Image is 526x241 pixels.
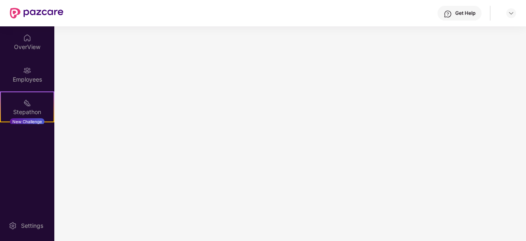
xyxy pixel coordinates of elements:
[23,34,31,42] img: svg+xml;base64,PHN2ZyBpZD0iSG9tZSIgeG1sbnM9Imh0dHA6Ly93d3cudzMub3JnLzIwMDAvc3ZnIiB3aWR0aD0iMjAiIG...
[9,222,17,230] img: svg+xml;base64,PHN2ZyBpZD0iU2V0dGluZy0yMHgyMCIgeG1sbnM9Imh0dHA6Ly93d3cudzMub3JnLzIwMDAvc3ZnIiB3aW...
[10,118,44,125] div: New Challenge
[19,222,46,230] div: Settings
[444,10,452,18] img: svg+xml;base64,PHN2ZyBpZD0iSGVscC0zMngzMiIgeG1sbnM9Imh0dHA6Ly93d3cudzMub3JnLzIwMDAvc3ZnIiB3aWR0aD...
[508,10,514,16] img: svg+xml;base64,PHN2ZyBpZD0iRHJvcGRvd24tMzJ4MzIiIHhtbG5zPSJodHRwOi8vd3d3LnczLm9yZy8yMDAwL3N2ZyIgd2...
[23,99,31,107] img: svg+xml;base64,PHN2ZyB4bWxucz0iaHR0cDovL3d3dy53My5vcmcvMjAwMC9zdmciIHdpZHRoPSIyMSIgaGVpZ2h0PSIyMC...
[455,10,475,16] div: Get Help
[23,66,31,75] img: svg+xml;base64,PHN2ZyBpZD0iRW1wbG95ZWVzIiB4bWxucz0iaHR0cDovL3d3dy53My5vcmcvMjAwMC9zdmciIHdpZHRoPS...
[10,8,63,19] img: New Pazcare Logo
[1,108,54,116] div: Stepathon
